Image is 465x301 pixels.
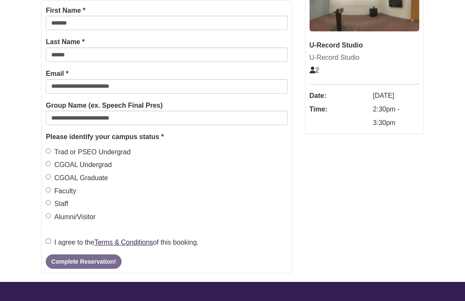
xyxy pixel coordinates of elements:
button: Complete Reservation! [46,254,121,269]
input: Alumni/Visitor [46,213,51,218]
label: CGOAL Undergrad [46,159,111,170]
dd: [DATE] [373,89,419,103]
input: CGOAL Undergrad [46,161,51,166]
div: U-Record Studio [310,40,419,51]
input: I agree to theTerms & Conditionsof this booking. [46,239,51,244]
label: Staff [46,198,68,209]
label: I agree to the of this booking. [46,237,199,248]
label: First Name * [46,5,85,16]
span: The capacity of this space [310,67,319,74]
a: Terms & Conditions [94,239,153,246]
dt: Date: [310,89,369,103]
label: Email * [46,68,68,79]
label: Group Name (ex. Speech Final Pres) [46,100,163,111]
dd: 2:30pm - 3:30pm [373,103,419,130]
label: CGOAL Graduate [46,173,108,184]
label: Trad or PSEO Undergrad [46,147,130,158]
label: Last Name * [46,36,85,47]
dt: Time: [310,103,369,116]
div: U-Record Studio [310,52,419,63]
label: Alumni/Visitor [46,212,96,223]
input: CGOAL Graduate [46,174,51,179]
label: Faculty [46,186,76,197]
legend: Please identify your campus status * [46,131,287,142]
input: Faculty [46,187,51,192]
input: Staff [46,200,51,205]
input: Trad or PSEO Undergrad [46,148,51,153]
